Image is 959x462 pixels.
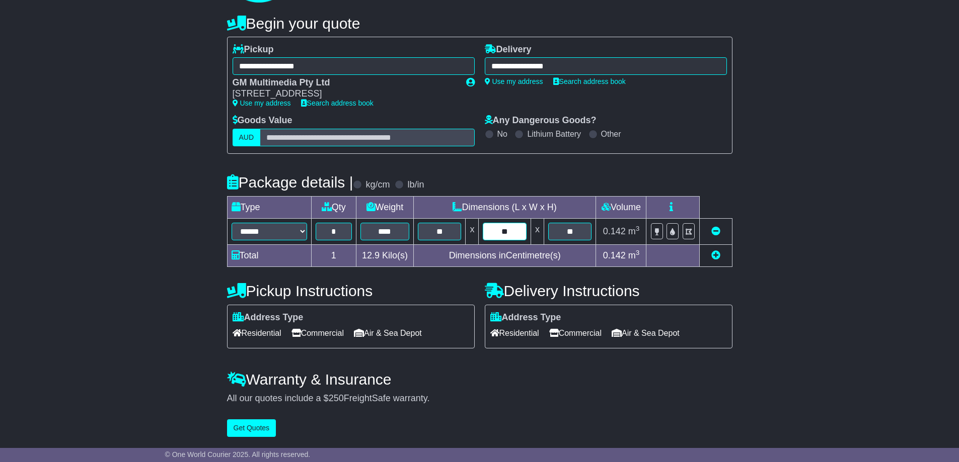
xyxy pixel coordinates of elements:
div: All our quotes include a $ FreightSafe warranty. [227,393,732,404]
td: Dimensions in Centimetre(s) [413,244,596,266]
h4: Delivery Instructions [485,283,732,299]
a: Remove this item [711,226,720,236]
label: Address Type [233,312,304,323]
span: Air & Sea Depot [612,325,680,341]
td: Qty [311,196,356,218]
label: Delivery [485,44,532,55]
td: Total [227,244,311,266]
span: m [628,226,640,236]
span: Residential [233,325,281,341]
span: m [628,250,640,260]
td: Kilo(s) [356,244,413,266]
a: Use my address [233,99,291,107]
span: Commercial [291,325,344,341]
td: x [466,218,479,244]
sup: 3 [636,249,640,256]
td: x [531,218,544,244]
td: 1 [311,244,356,266]
label: Other [601,129,621,139]
span: 12.9 [362,250,380,260]
span: Commercial [549,325,602,341]
label: AUD [233,129,261,146]
h4: Package details | [227,174,353,191]
span: 0.142 [603,226,626,236]
label: Pickup [233,44,274,55]
div: GM Multimedia Pty Ltd [233,77,456,88]
sup: 3 [636,225,640,232]
a: Use my address [485,77,543,85]
label: Lithium Battery [527,129,581,139]
label: lb/in [407,179,424,191]
span: © One World Courier 2025. All rights reserved. [165,450,311,458]
td: Weight [356,196,413,218]
h4: Warranty & Insurance [227,371,732,388]
a: Search address book [553,77,626,85]
span: Air & Sea Depot [354,325,422,341]
span: Residential [490,325,539,341]
a: Search address book [301,99,374,107]
a: Add new item [711,250,720,260]
label: Address Type [490,312,561,323]
h4: Begin your quote [227,15,732,32]
label: Goods Value [233,115,292,126]
button: Get Quotes [227,419,276,437]
label: kg/cm [365,179,390,191]
label: No [497,129,507,139]
span: 250 [329,393,344,403]
span: 0.142 [603,250,626,260]
div: [STREET_ADDRESS] [233,88,456,100]
td: Volume [596,196,646,218]
label: Any Dangerous Goods? [485,115,597,126]
td: Type [227,196,311,218]
td: Dimensions (L x W x H) [413,196,596,218]
h4: Pickup Instructions [227,283,475,299]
